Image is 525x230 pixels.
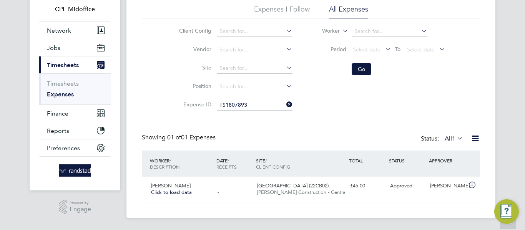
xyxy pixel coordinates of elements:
li: Expenses I Follow [254,5,310,18]
div: DATE [214,154,254,174]
button: Engage Resource Center [494,199,519,224]
span: Select date [353,46,380,53]
span: 01 of [167,134,181,141]
input: Search for... [217,26,292,37]
div: WORKER [148,154,214,174]
button: Finance [39,105,111,122]
div: APPROVER [427,154,467,167]
div: £45.00 [347,180,387,192]
span: Click to load data [151,189,192,195]
span: Approved [390,182,412,189]
div: Showing [142,134,217,142]
span: CPE Midoffice [39,5,111,14]
span: / [169,157,171,164]
label: Worker [305,27,340,35]
span: Timesheets [47,61,79,69]
label: Site [177,64,211,71]
button: Jobs [39,39,111,56]
button: Network [39,22,111,39]
div: TOTAL [347,154,387,167]
label: All [445,135,463,142]
label: Client Config [177,27,211,34]
span: DESCRIPTION [150,164,179,170]
a: Go to home page [39,164,111,177]
input: Search for... [352,26,427,37]
span: / [228,157,229,164]
span: Preferences [47,144,80,152]
span: 1 [452,135,455,142]
li: All Expenses [329,5,368,18]
input: Search for... [217,45,292,55]
div: Status: [421,134,465,144]
span: Jobs [47,44,60,51]
a: Powered byEngage [59,200,91,214]
span: [GEOGRAPHIC_DATA] (22CB02) [257,182,329,189]
span: - [218,189,219,195]
div: Timesheets [39,73,111,104]
button: Reports [39,122,111,139]
label: Expense ID [177,101,211,108]
button: Timesheets [39,56,111,73]
div: [PERSON_NAME] [427,180,467,192]
span: Reports [47,127,69,134]
input: Search for... [217,81,292,92]
span: Finance [47,110,68,117]
div: SITE [254,154,347,174]
span: Network [47,27,71,34]
span: 01 Expenses [167,134,216,141]
label: Position [177,83,211,89]
input: Search for... [217,63,292,74]
div: STATUS [387,154,427,167]
span: Select date [407,46,435,53]
a: Timesheets [47,80,79,87]
input: Search for... [217,100,292,111]
label: Vendor [177,46,211,53]
span: [PERSON_NAME] [151,182,191,189]
span: Engage [70,206,91,213]
span: [PERSON_NAME] Construction - Central [257,189,347,195]
span: Powered by [70,200,91,206]
button: Go [352,63,371,75]
img: randstad-logo-retina.png [59,164,91,177]
span: - [218,182,219,189]
span: CLIENT CONFIG [256,164,290,170]
span: RECEIPTS [216,164,237,170]
span: / [265,157,267,164]
a: Expenses [47,91,74,98]
span: To [393,44,403,54]
label: Period [312,46,346,53]
button: Preferences [39,139,111,156]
